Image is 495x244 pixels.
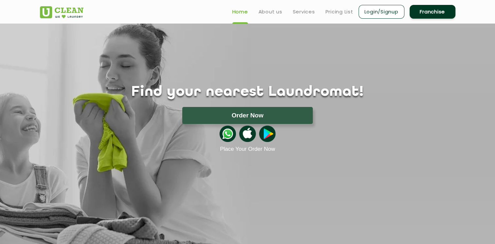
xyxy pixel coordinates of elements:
[410,5,455,19] a: Franchise
[40,6,83,18] img: UClean Laundry and Dry Cleaning
[220,146,275,152] a: Place Your Order Now
[232,8,248,16] a: Home
[359,5,404,19] a: Login/Signup
[182,107,313,124] button: Order Now
[35,84,460,100] h1: Find your nearest Laundromat!
[326,8,353,16] a: Pricing List
[293,8,315,16] a: Services
[239,126,256,142] img: apple-icon.png
[220,126,236,142] img: whatsappicon.png
[259,126,275,142] img: playstoreicon.png
[258,8,282,16] a: About us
